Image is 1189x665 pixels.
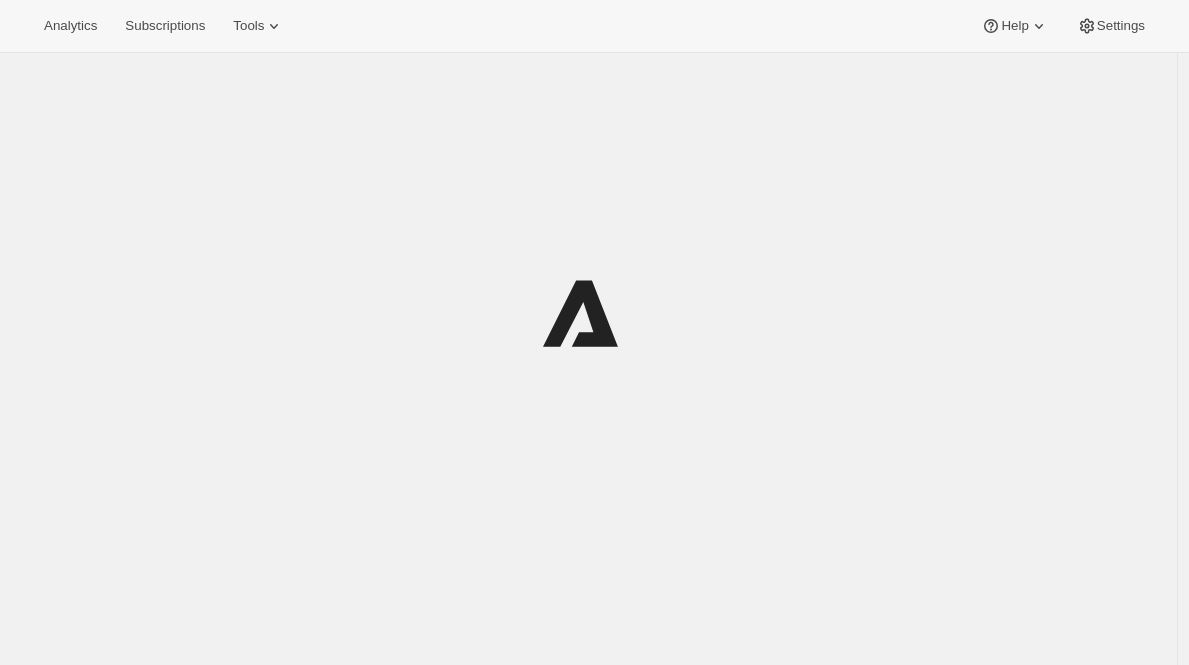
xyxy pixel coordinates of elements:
[233,18,264,34] span: Tools
[969,12,1060,40] button: Help
[44,18,97,34] span: Analytics
[1065,12,1157,40] button: Settings
[1097,18,1145,34] span: Settings
[113,12,217,40] button: Subscriptions
[1001,18,1028,34] span: Help
[221,12,296,40] button: Tools
[125,18,205,34] span: Subscriptions
[32,12,109,40] button: Analytics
